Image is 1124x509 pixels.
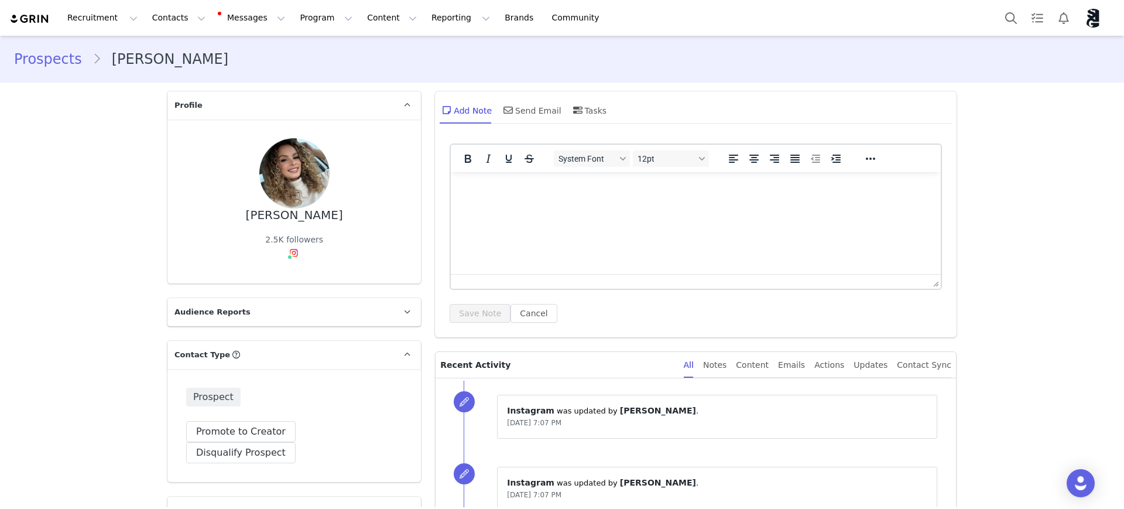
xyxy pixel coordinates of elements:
[519,151,539,167] button: Strikethrough
[507,405,927,417] p: ⁨ ⁩ was updated by ⁨ ⁩.
[174,306,251,318] span: Audience Reports
[293,5,359,31] button: Program
[440,352,674,378] p: Recent Activity
[360,5,424,31] button: Content
[259,138,330,209] img: a4461799-ec8d-4c0e-91b4-f2fbaaa96c3f.jpg
[507,406,554,415] span: Instagram
[826,151,846,167] button: Increase indent
[620,406,696,415] span: [PERSON_NAME]
[558,154,616,163] span: System Font
[289,248,299,258] img: instagram.svg
[785,151,805,167] button: Justify
[145,5,213,31] button: Contacts
[174,349,230,361] span: Contact Type
[545,5,612,31] a: Community
[507,419,561,427] span: [DATE] 7:07 PM
[744,151,764,167] button: Align center
[510,304,557,323] button: Cancel
[498,5,544,31] a: Brands
[507,478,554,487] span: Instagram
[806,151,825,167] button: Decrease indent
[684,352,694,378] div: All
[736,352,769,378] div: Content
[174,100,203,111] span: Profile
[724,151,743,167] button: Align left
[571,96,607,124] div: Tasks
[501,96,561,124] div: Send Email
[440,96,492,124] div: Add Note
[928,275,941,289] div: Press the Up and Down arrow keys to resize the editor.
[861,151,880,167] button: Reveal or hide additional toolbar items
[1024,5,1050,31] a: Tasks
[499,151,519,167] button: Underline
[1051,5,1077,31] button: Notifications
[14,49,92,70] a: Prospects
[633,151,709,167] button: Font sizes
[507,477,927,489] p: ⁨ ⁩ was updated by ⁨ ⁩.
[897,352,951,378] div: Contact Sync
[458,151,478,167] button: Bold
[478,151,498,167] button: Italic
[638,154,695,163] span: 12pt
[703,352,727,378] div: Notes
[186,388,241,406] span: Prospect
[450,304,510,323] button: Save Note
[998,5,1024,31] button: Search
[1077,9,1115,28] button: Profile
[765,151,784,167] button: Align right
[814,352,844,378] div: Actions
[1067,469,1095,497] div: Open Intercom Messenger
[554,151,630,167] button: Fonts
[507,491,561,499] span: [DATE] 7:07 PM
[60,5,145,31] button: Recruitment
[854,352,887,378] div: Updates
[9,13,50,25] img: grin logo
[424,5,497,31] button: Reporting
[186,442,296,463] button: Disqualify Prospect
[778,352,805,378] div: Emails
[246,209,343,222] div: [PERSON_NAME]
[213,5,292,31] button: Messages
[1084,9,1103,28] img: 800d48eb-955a-4027-b035-879a6d4b1164.png
[186,421,296,442] button: Promote to Creator
[620,478,696,487] span: [PERSON_NAME]
[265,234,323,246] div: 2.5K followers
[451,172,941,274] iframe: Rich Text Area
